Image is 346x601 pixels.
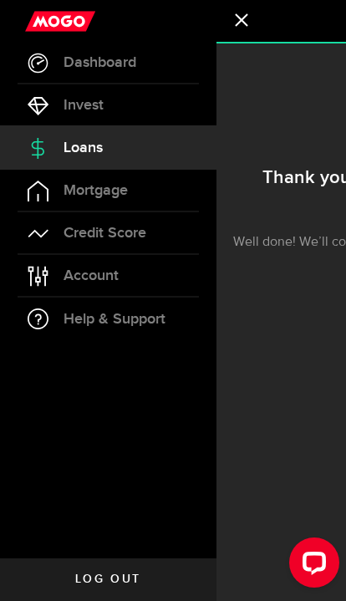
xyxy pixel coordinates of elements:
[75,573,141,585] span: Log out
[276,531,346,601] iframe: LiveChat chat widget
[64,55,136,70] span: Dashboard
[64,183,128,198] span: Mortgage
[64,98,104,113] span: Invest
[64,140,103,155] span: Loans
[64,312,165,327] span: Help & Support
[64,268,119,283] span: Account
[64,226,146,241] span: Credit Score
